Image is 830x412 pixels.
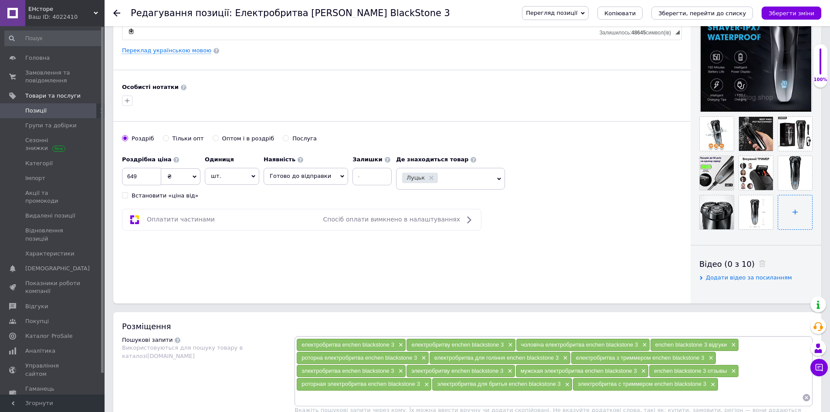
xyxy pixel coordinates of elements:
[419,354,426,362] span: ×
[813,44,828,88] div: 100% Якість заповнення
[25,303,48,310] span: Відгуки
[561,354,568,362] span: ×
[25,160,53,167] span: Категорії
[28,5,94,13] span: ЕНсторе
[813,77,827,83] div: 100%
[729,341,736,349] span: ×
[25,69,81,85] span: Замовлення та повідомлення
[600,27,675,36] div: Кiлькiсть символiв
[9,48,79,54] strong: Гладкая кожа без усилий
[422,381,429,388] span: ×
[113,10,120,17] div: Повернутися назад
[147,216,215,223] span: Оплатити частинами
[654,368,727,374] span: enchen blackstone 3 отзывы
[126,27,136,36] a: Зробити резервну копію зараз
[25,92,81,100] span: Товари та послуги
[323,216,460,223] span: Спосіб оплати вимкнено в налаштуваннях
[352,156,382,163] b: Залишки
[25,227,81,242] span: Відновлення позицій
[25,385,81,401] span: Гаманець компанії
[25,136,81,152] span: Сезонні знижки
[578,381,706,387] span: электробритва с триммером enchen blackstone 3
[9,101,550,110] p: Корпус ENCHEN [GEOGRAPHIC_DATA] 3 защищен от влаги в степени IPX7, поэтому его можно спокойно нен...
[132,135,154,143] div: Роздріб
[122,156,171,163] b: Роздрібна ціна
[25,122,77,129] span: Групи та добірки
[222,135,274,143] div: Оптом і в роздріб
[173,135,204,143] div: Тільки опт
[302,354,417,361] span: роторна електробритва enchen blackstone 3
[302,368,394,374] span: электробритва enchen blackstone 3
[597,7,643,20] button: Копіювати
[411,368,503,374] span: электробритву enchen blackstone 3
[699,259,755,269] span: Відео (0 з 10)
[639,368,646,375] span: ×
[576,354,705,361] span: електробритва з триммером enchen blackstone 3
[25,54,50,62] span: Головна
[25,107,47,115] span: Позиції
[28,13,105,21] div: Ваш ID: 4022410
[122,344,243,359] span: Використовуються для пошуку товару в каталозі [DOMAIN_NAME]
[122,84,179,90] b: Особисті нотатки
[302,341,394,348] span: електробритва enchen blackstone 3
[729,368,736,375] span: ×
[769,10,814,17] i: Зберегти зміни
[396,341,403,349] span: ×
[9,24,550,42] p: Оснащена влагозащитой и блокировкой включения. У вас будет возможность побриться даже, если не бу...
[132,192,199,200] div: Встановити «ціна від»
[810,359,828,376] button: Чат з покупцем
[9,62,550,80] p: Качественное и быстрое бритье достигается за счет острых японских лезвий с защитной сеткой. Плава...
[505,368,512,375] span: ×
[264,156,295,163] b: Наявність
[706,274,792,281] span: Додати відео за посиланням
[25,250,75,258] span: Характеристики
[9,10,264,16] strong: Электробритва с автономностью до 90 дней Enchen Blackstone 3 Electric [PERSON_NAME]
[521,368,637,374] span: мужская электробритва enchen blackstone 3
[708,381,715,388] span: ×
[396,156,468,163] b: Де знаходиться товар
[4,31,103,46] input: Пошук
[675,30,680,34] span: Потягніть для зміни розмірів
[25,212,75,220] span: Видалені позиції
[9,9,550,169] body: Редактор, 2FA47AEB-4E7E-4EE6-8708-F3DF24224CBC
[658,10,746,17] i: Зберегти, перейти до списку
[604,10,636,17] span: Копіювати
[762,7,821,20] button: Зберегти зміни
[396,368,403,375] span: ×
[25,362,81,378] span: Управління сайтом
[122,336,173,344] div: Пошукові запити
[437,381,560,387] span: электробритва для бритья enchen blackstone 3
[407,175,425,180] span: Луцьк
[411,341,504,348] span: електробритву enchen blackstone 3
[706,354,713,362] span: ×
[270,173,331,179] span: Готово до відправки
[205,156,234,163] b: Одиниця
[25,332,72,340] span: Каталог ProSale
[563,381,570,388] span: ×
[131,8,450,18] h1: Редагування позиції: Електробритва Xiaomi Enchen BlackStone 3
[25,279,81,295] span: Показники роботи компанії
[521,341,638,348] span: чоловіча електробритва enchen blackstone 3
[526,10,577,16] span: Перегляд позиції
[122,168,161,185] input: 0
[122,321,813,332] div: Розміщення
[640,341,647,349] span: ×
[352,168,392,185] input: -
[205,168,259,184] span: шт.
[9,87,91,93] strong: Сухое бритье или под душем
[25,174,45,182] span: Імпорт
[292,135,317,143] div: Послуга
[434,354,559,361] span: електробритва для гоління enchen blackstone 3
[651,7,753,20] button: Зберегти, перейти до списку
[302,381,420,387] span: роторная электробритва enchen blackstone 3
[25,265,90,272] span: [DEMOGRAPHIC_DATA]
[506,341,513,349] span: ×
[25,317,49,325] span: Покупці
[25,347,55,355] span: Аналітика
[25,189,81,205] span: Акції та промокоди
[122,47,211,54] a: Переклад українською мовою
[655,341,727,348] span: enchen blackstone 3 відгуки
[631,30,646,36] span: 48645
[167,173,172,180] span: ₴
[337,24,491,31] strong: бритва может работать до 2 месяцев на одном заряде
